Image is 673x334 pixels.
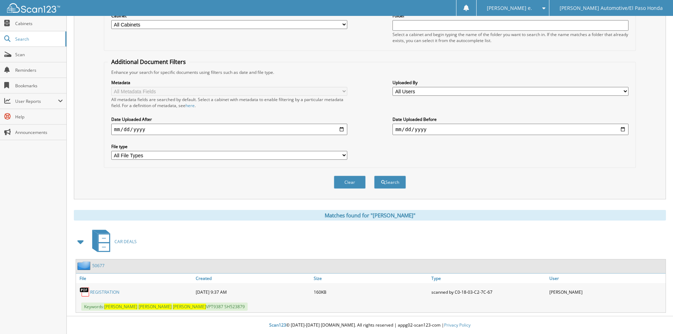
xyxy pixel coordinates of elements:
[15,98,58,104] span: User Reports
[430,285,548,299] div: scanned by C0-18-03-C2-7C-67
[444,322,471,328] a: Privacy Policy
[560,6,663,10] span: [PERSON_NAME] Automotive/El Paso Honda
[548,285,666,299] div: [PERSON_NAME]
[111,124,347,135] input: start
[15,67,63,73] span: Reminders
[138,304,172,310] span: [PERSON_NAME]
[7,3,60,13] img: scan123-logo-white.svg
[76,274,194,283] a: File
[312,285,430,299] div: 160KB
[15,114,63,120] span: Help
[194,274,312,283] a: Created
[392,80,628,86] label: Uploaded By
[111,116,347,122] label: Date Uploaded After
[88,228,137,256] a: CAR DEALS
[185,102,195,109] a: here
[111,143,347,150] label: File type
[15,20,63,27] span: Cabinets
[15,52,63,58] span: Scan
[548,274,666,283] a: User
[374,176,406,189] button: Search
[392,116,628,122] label: Date Uploaded Before
[430,274,548,283] a: Type
[79,287,90,297] img: PDF.png
[15,129,63,135] span: Announcements
[111,80,347,86] label: Metadata
[81,303,248,311] span: Keywords: VPT9387 SH523879
[312,274,430,283] a: Size
[487,6,532,10] span: [PERSON_NAME] e.
[114,239,137,245] span: CAR DEALS
[67,317,673,334] div: © [DATE]-[DATE] [DOMAIN_NAME]. All rights reserved | appg02-scan123-com |
[194,285,312,299] div: [DATE] 9:37 AM
[74,210,666,221] div: Matches found for "[PERSON_NAME]"
[111,96,347,109] div: All metadata fields are searched by default. Select a cabinet with metadata to enable filtering b...
[15,36,62,42] span: Search
[15,83,63,89] span: Bookmarks
[108,69,632,75] div: Enhance your search for specific documents using filters such as date and file type.
[334,176,366,189] button: Clear
[92,263,105,269] a: 50677
[392,31,628,43] div: Select a cabinet and begin typing the name of the folder you want to search in. If the name match...
[173,304,206,310] span: [PERSON_NAME]
[104,304,137,310] span: [PERSON_NAME]
[90,289,119,295] a: REGISTRATION
[392,124,628,135] input: end
[77,261,92,270] img: folder2.png
[108,58,189,66] legend: Additional Document Filters
[269,322,286,328] span: Scan123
